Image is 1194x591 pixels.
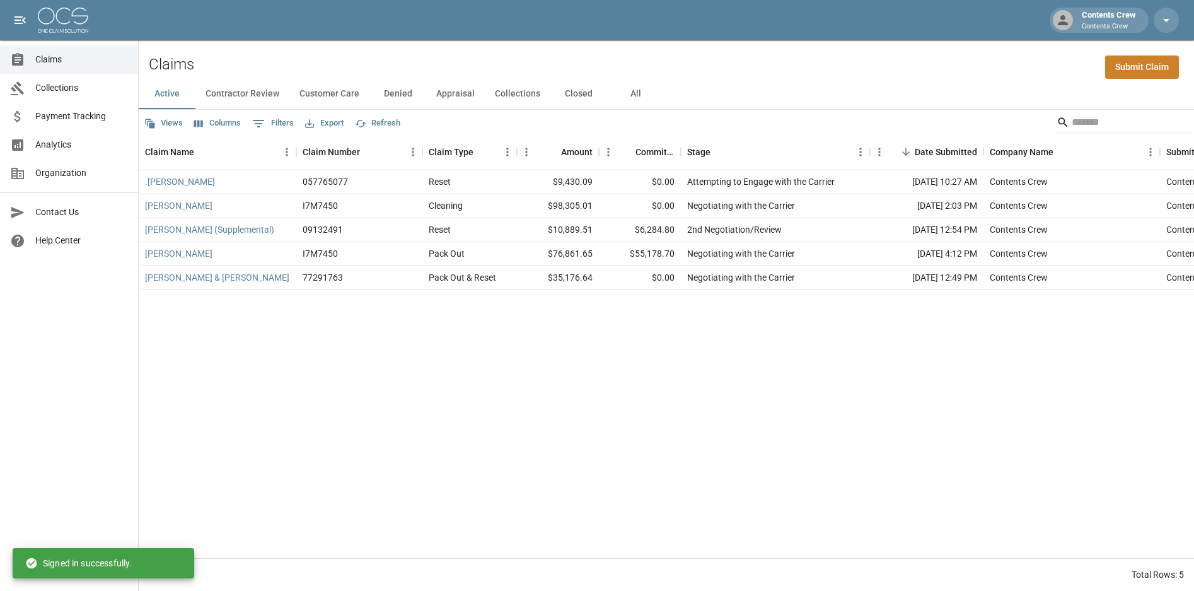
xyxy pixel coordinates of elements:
div: Reset [429,223,451,236]
button: Contractor Review [195,79,289,109]
a: .[PERSON_NAME] [145,175,215,188]
button: Menu [403,143,422,161]
div: Contents Crew [990,247,1048,260]
a: [PERSON_NAME] [145,199,212,212]
span: Payment Tracking [35,110,128,123]
div: $0.00 [599,194,681,218]
button: Sort [897,143,915,161]
div: Company Name [983,134,1160,170]
span: Organization [35,167,128,180]
div: 77291763 [303,271,343,284]
button: Denied [369,79,426,109]
div: Claim Number [296,134,422,170]
div: Cleaning [429,199,463,212]
button: Menu [517,143,536,161]
div: 2nd Negotiation/Review [687,223,782,236]
div: dynamic tabs [139,79,1194,109]
button: Export [302,114,347,133]
div: Claim Name [145,134,194,170]
p: Contents Crew [1082,21,1136,32]
button: Active [139,79,195,109]
button: Sort [473,143,491,161]
div: [DATE] 10:27 AM [870,170,983,194]
button: Views [141,114,186,133]
div: Attempting to Engage with the Carrier [687,175,835,188]
div: $98,305.01 [517,194,599,218]
button: Menu [498,143,517,161]
button: Appraisal [426,79,485,109]
h2: Claims [149,56,194,74]
div: 057765077 [303,175,348,188]
div: Pack Out & Reset [429,271,496,284]
div: $6,284.80 [599,218,681,242]
button: Sort [194,143,212,161]
button: Menu [870,143,889,161]
div: I7M7450 [303,247,338,260]
span: Collections [35,81,128,95]
button: Menu [1141,143,1160,161]
span: Help Center [35,234,128,247]
span: Claims [35,53,128,66]
div: [DATE] 12:54 PM [870,218,983,242]
div: Contents Crew [990,199,1048,212]
div: I7M7450 [303,199,338,212]
button: Customer Care [289,79,369,109]
div: $0.00 [599,170,681,194]
span: Analytics [35,138,128,151]
div: Search [1057,112,1191,135]
div: Amount [517,134,599,170]
div: $9,430.09 [517,170,599,194]
div: 09132491 [303,223,343,236]
img: ocs-logo-white-transparent.png [38,8,88,33]
button: Sort [618,143,635,161]
button: Select columns [191,114,244,133]
div: Claim Name [139,134,296,170]
div: Date Submitted [870,134,983,170]
div: Contents Crew [990,223,1048,236]
span: Contact Us [35,206,128,219]
div: $76,861.65 [517,242,599,266]
div: Contents Crew [1077,9,1141,32]
div: $10,889.51 [517,218,599,242]
button: Menu [277,143,296,161]
div: [DATE] 4:12 PM [870,242,983,266]
div: $55,178.70 [599,242,681,266]
a: Submit Claim [1105,56,1179,79]
button: All [607,79,664,109]
div: Committed Amount [599,134,681,170]
div: Contents Crew [990,175,1048,188]
button: Sort [543,143,561,161]
div: Signed in successfully. [25,552,132,575]
div: Reset [429,175,451,188]
div: Claim Number [303,134,360,170]
div: Contents Crew [990,271,1048,284]
button: Collections [485,79,550,109]
button: Closed [550,79,607,109]
div: Pack Out [429,247,465,260]
div: Committed Amount [635,134,675,170]
button: open drawer [8,8,33,33]
div: Claim Type [429,134,473,170]
button: Sort [1053,143,1071,161]
div: Negotiating with the Carrier [687,199,795,212]
a: [PERSON_NAME] (Supplemental) [145,223,274,236]
div: Date Submitted [915,134,977,170]
div: [DATE] 12:49 PM [870,266,983,290]
button: Sort [360,143,378,161]
div: Company Name [990,134,1053,170]
div: $35,176.64 [517,266,599,290]
button: Sort [710,143,728,161]
div: Negotiating with the Carrier [687,271,795,284]
div: Amount [561,134,593,170]
a: [PERSON_NAME] & [PERSON_NAME] [145,271,289,284]
a: [PERSON_NAME] [145,247,212,260]
div: Stage [687,134,710,170]
div: Claim Type [422,134,517,170]
div: $0.00 [599,266,681,290]
button: Menu [599,143,618,161]
div: Negotiating with the Carrier [687,247,795,260]
button: Menu [851,143,870,161]
div: [DATE] 2:03 PM [870,194,983,218]
button: Refresh [352,114,403,133]
div: Stage [681,134,870,170]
